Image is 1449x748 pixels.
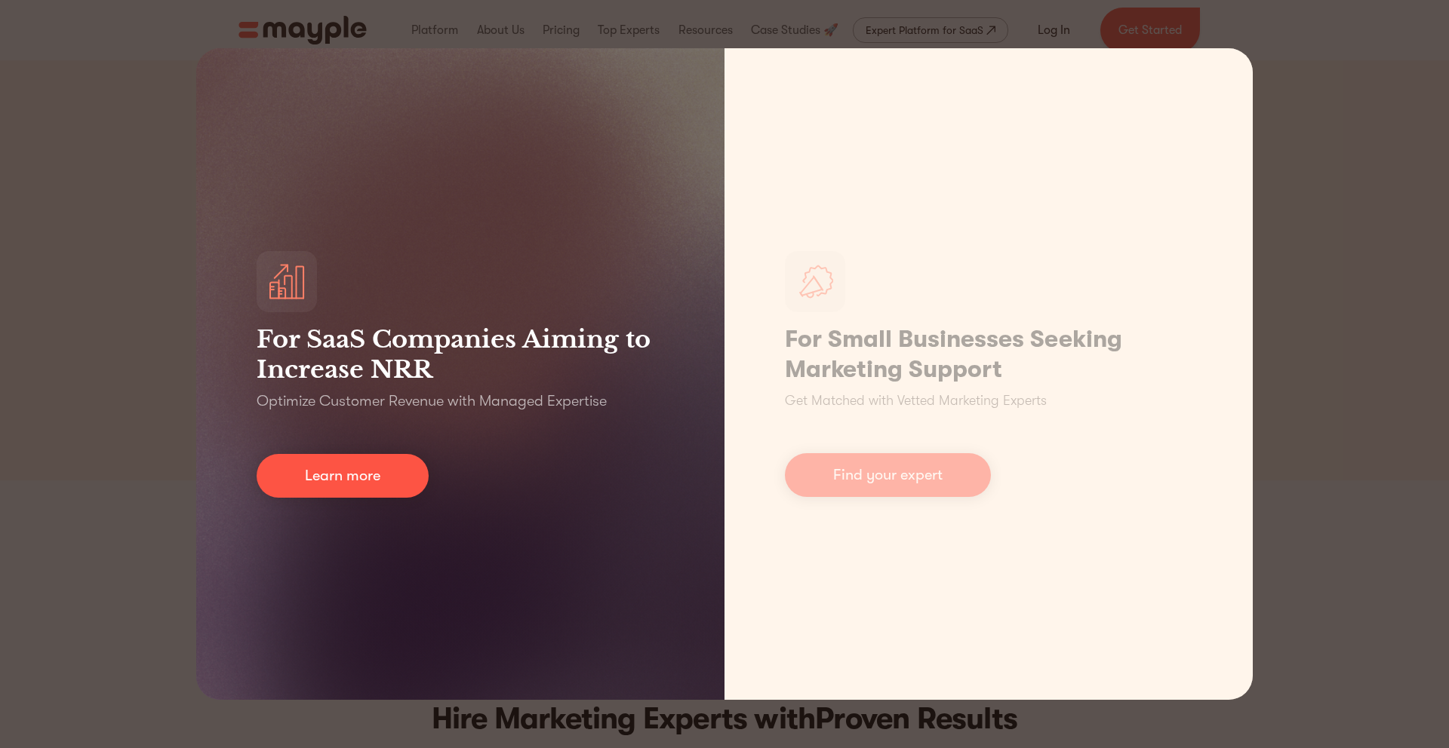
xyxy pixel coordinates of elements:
h1: For Small Businesses Seeking Marketing Support [785,324,1192,385]
p: Optimize Customer Revenue with Managed Expertise [257,391,607,412]
p: Get Matched with Vetted Marketing Experts [785,391,1047,411]
a: Learn more [257,454,429,498]
h3: For SaaS Companies Aiming to Increase NRR [257,324,664,385]
a: Find your expert [785,453,991,497]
